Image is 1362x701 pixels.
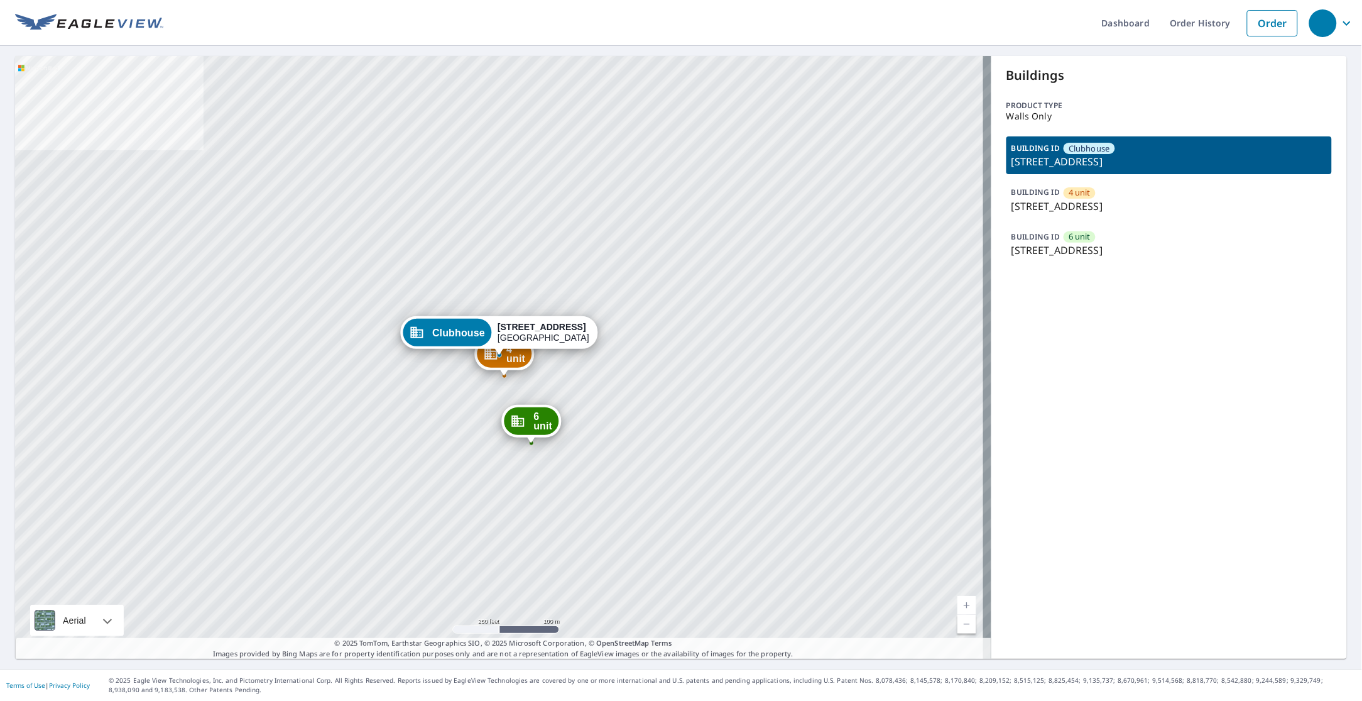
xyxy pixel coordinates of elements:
a: Terms of Use [6,681,45,690]
p: Images provided by Bing Maps are for property identification purposes only and are not a represen... [15,638,991,659]
div: Aerial [30,605,124,636]
span: 6 unit [1069,231,1091,243]
span: © 2025 TomTom, Earthstar Geographics SIO, © 2025 Microsoft Corporation, © [335,638,672,649]
a: OpenStreetMap [596,638,649,648]
p: Buildings [1006,66,1332,85]
p: BUILDING ID [1011,143,1060,153]
span: Clubhouse [1069,143,1109,155]
p: BUILDING ID [1011,187,1060,197]
span: 6 unit [533,412,552,431]
a: Terms [651,638,672,648]
a: Order [1247,10,1298,36]
p: Walls Only [1006,111,1332,121]
p: [STREET_ADDRESS] [1011,243,1327,258]
span: Clubhouse [432,328,485,338]
a: Privacy Policy [49,681,90,690]
span: 4 unit [506,345,525,363]
p: | [6,682,90,689]
span: 4 unit [1069,187,1091,199]
p: © 2025 Eagle View Technologies, Inc. and Pictometry International Corp. All Rights Reserved. Repo... [109,676,1356,695]
div: Dropped pin, building Clubhouse, Commercial property, 2051 Atlantic St Melbourne Beach, FL 32951 [400,316,598,355]
p: [STREET_ADDRESS] [1011,199,1327,214]
div: Dropped pin, building 6 unit, Commercial property, 2203 Atlantic St Melbourne Beach, FL 32951 [501,405,561,444]
img: EV Logo [15,14,163,33]
a: Current Level 17, Zoom In [957,596,976,615]
p: BUILDING ID [1011,231,1060,242]
div: Dropped pin, building 4 unit, Commercial property, 2101 Atlantic St Melbourne Beach, FL 32951 [474,338,534,377]
div: [GEOGRAPHIC_DATA] [498,322,589,343]
a: Current Level 17, Zoom Out [957,615,976,634]
strong: [STREET_ADDRESS] [498,322,586,332]
div: Aerial [59,605,90,636]
p: Product type [1006,100,1332,111]
p: [STREET_ADDRESS] [1011,154,1327,169]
